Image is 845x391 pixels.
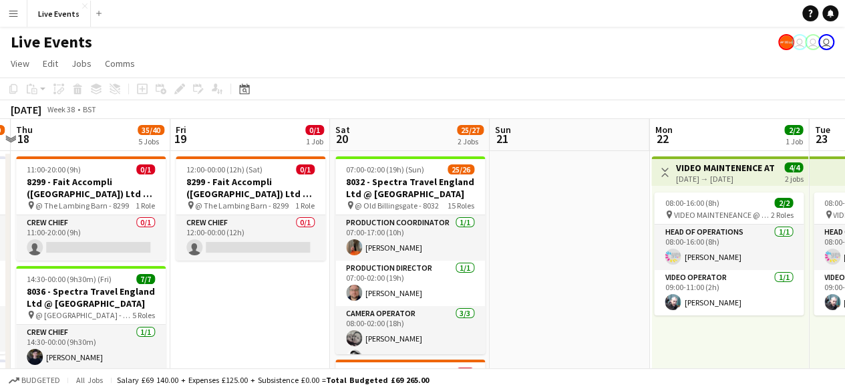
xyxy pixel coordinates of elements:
h3: 8032 - Spectra Travel England Ltd @ [GEOGRAPHIC_DATA] [335,176,485,200]
a: View [5,55,35,72]
span: Sat [335,124,350,136]
span: Thu [16,124,33,136]
div: 2 Jobs [458,136,483,146]
span: 14:30-00:00 (9h30m) (Fri) [27,274,112,284]
a: Comms [100,55,140,72]
span: 7/7 [136,274,155,284]
span: 0/1 [136,164,155,174]
h3: VIDEO MAINTENENCE AT YES EVENTS [675,162,775,174]
div: [DATE] → [DATE] [675,174,775,184]
div: 5 Jobs [138,136,164,146]
span: 35/40 [138,125,164,135]
span: 2 Roles [770,210,793,220]
app-user-avatar: Alex Gill [778,34,794,50]
span: 23 [812,131,830,146]
app-job-card: 07:00-02:00 (19h) (Sun)25/268032 - Spectra Travel England Ltd @ [GEOGRAPHIC_DATA] @ Old Billingsg... [335,156,485,354]
app-card-role: Head of Operations1/108:00-16:00 (8h)[PERSON_NAME] [654,225,804,270]
app-job-card: 08:00-16:00 (8h)2/2 VIDEO MAINTENEANCE @ YES EVENTS2 RolesHead of Operations1/108:00-16:00 (8h)[P... [654,192,804,315]
span: @ The Lambing Barn - 8299 [35,201,129,211]
app-card-role: Crew Chief0/112:00-00:00 (12h) [176,215,325,261]
span: Budgeted [21,376,60,385]
span: View [11,57,29,70]
div: 1 Job [306,136,323,146]
span: Tue [814,124,830,136]
span: Mon [655,124,672,136]
span: 4/4 [784,162,803,172]
span: Jobs [71,57,92,70]
span: 1 Role [295,201,315,211]
app-card-role: Camera Operator3/308:00-02:00 (18h)[PERSON_NAME][PERSON_NAME] [335,306,485,390]
span: 5 Roles [132,310,155,320]
span: 19 [174,131,186,146]
span: 25/27 [457,125,484,135]
div: 1 Job [785,136,802,146]
div: Salary £69 140.00 + Expenses £125.00 + Subsistence £0.00 = [117,375,429,385]
span: Comms [105,57,135,70]
app-card-role: Video Operator1/109:00-11:00 (2h)[PERSON_NAME] [654,270,804,315]
span: 08:00-16:00 (8h) [665,198,719,208]
div: BST [83,104,96,114]
span: Sun [495,124,511,136]
h1: Live Events [11,32,92,52]
app-card-role: Production Coordinator1/107:00-17:00 (10h)[PERSON_NAME] [335,215,485,261]
span: Fri [176,124,186,136]
span: 21 [493,131,511,146]
span: @ The Lambing Barn - 8299 [195,201,289,211]
span: 11:00-20:00 (9h) [27,164,81,174]
span: 1 Role [136,201,155,211]
span: 2/2 [774,198,793,208]
span: 18 [14,131,33,146]
a: Edit [37,55,63,72]
span: 12:00-00:00 (12h) (Sat) [186,164,263,174]
span: 2/2 [784,125,803,135]
span: 25/26 [448,164,474,174]
div: 2 jobs [784,172,803,184]
h3: 8036 - Spectra Travel England Ltd @ [GEOGRAPHIC_DATA] [16,285,166,309]
span: 0/1 [305,125,324,135]
button: Live Events [27,1,91,27]
span: 15 Roles [448,201,474,211]
app-job-card: 12:00-00:00 (12h) (Sat)0/18299 - Fait Accompli ([GEOGRAPHIC_DATA]) Ltd @ [GEOGRAPHIC_DATA] @ The ... [176,156,325,261]
app-card-role: Production Director1/107:00-02:00 (19h)[PERSON_NAME] [335,261,485,306]
span: 22 [653,131,672,146]
span: Total Budgeted £69 265.00 [326,375,429,385]
a: Jobs [66,55,97,72]
span: VIDEO MAINTENEANCE @ YES EVENTS [673,210,770,220]
div: [DATE] [11,103,41,116]
app-job-card: 11:00-20:00 (9h)0/18299 - Fait Accompli ([GEOGRAPHIC_DATA]) Ltd @ [GEOGRAPHIC_DATA] @ The Lambing... [16,156,166,261]
app-user-avatar: Eden Hopkins [792,34,808,50]
h3: 8299 - Fait Accompli ([GEOGRAPHIC_DATA]) Ltd @ [GEOGRAPHIC_DATA] [176,176,325,200]
button: Budgeted [7,373,62,388]
span: 0/1 [296,164,315,174]
app-card-role: Crew Chief0/111:00-20:00 (9h) [16,215,166,261]
app-card-role: Crew Chief1/114:30-00:00 (9h30m)[PERSON_NAME] [16,325,166,370]
span: 07:00-02:00 (19h) (Sun) [346,164,424,174]
app-user-avatar: Nadia Addada [818,34,834,50]
span: @ Old Billingsgate - 8032 [355,201,439,211]
span: Edit [43,57,58,70]
span: Week 38 [44,104,77,114]
app-user-avatar: Nadia Addada [805,34,821,50]
span: @ [GEOGRAPHIC_DATA] - 8036 [35,310,132,320]
span: All jobs [73,375,106,385]
span: 20 [333,131,350,146]
h3: 8299 - Fait Accompli ([GEOGRAPHIC_DATA]) Ltd @ [GEOGRAPHIC_DATA] [16,176,166,200]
